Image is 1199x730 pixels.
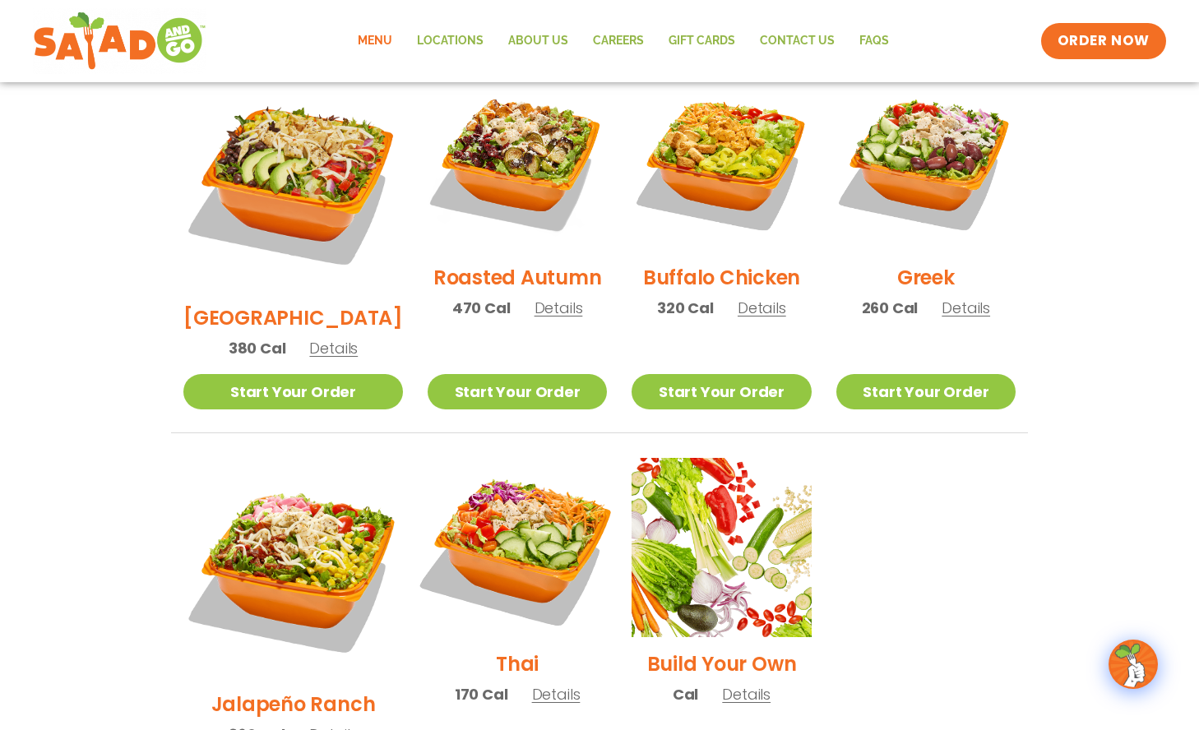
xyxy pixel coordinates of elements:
h2: Buffalo Chicken [643,263,800,292]
a: Menu [345,22,405,60]
a: Start Your Order [632,374,811,409]
a: Start Your Order [428,374,607,409]
a: GIFT CARDS [656,22,748,60]
span: Details [942,298,990,318]
span: Details [309,338,358,358]
img: Product photo for Build Your Own [632,458,811,637]
span: 320 Cal [657,297,714,319]
a: About Us [496,22,581,60]
h2: Thai [496,649,539,678]
nav: Menu [345,22,901,60]
a: Locations [405,22,496,60]
img: Product photo for Buffalo Chicken Salad [632,72,811,251]
span: ORDER NOW [1058,31,1150,51]
span: Details [532,684,581,705]
span: Details [722,684,771,705]
span: 170 Cal [455,683,508,705]
img: wpChatIcon [1110,641,1156,687]
span: Details [535,298,583,318]
span: 470 Cal [452,297,511,319]
img: Product photo for Roasted Autumn Salad [428,72,607,251]
span: Cal [673,683,698,705]
span: 380 Cal [229,337,286,359]
img: Product photo for BBQ Ranch Salad [183,72,403,291]
a: FAQs [847,22,901,60]
h2: Jalapeño Ranch [211,690,376,718]
h2: [GEOGRAPHIC_DATA] [183,303,403,332]
a: ORDER NOW [1041,23,1166,59]
h2: Greek [897,263,955,292]
span: Details [738,298,786,318]
img: Product photo for Greek Salad [836,72,1016,251]
a: Careers [581,22,656,60]
img: Product photo for Jalapeño Ranch Salad [183,458,403,677]
a: Start Your Order [836,374,1016,409]
span: 260 Cal [862,297,919,319]
h2: Roasted Autumn [433,263,602,292]
img: new-SAG-logo-768×292 [33,8,206,74]
a: Contact Us [748,22,847,60]
img: Product photo for Thai Salad [412,442,623,653]
h2: Build Your Own [647,649,797,678]
a: Start Your Order [183,374,403,409]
